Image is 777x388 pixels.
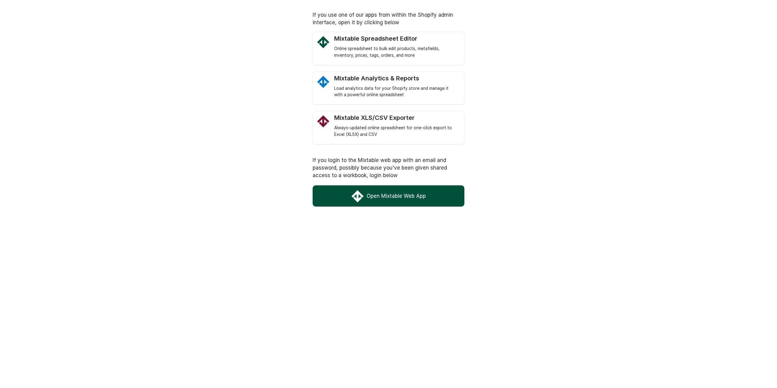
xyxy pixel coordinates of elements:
div: Mixtable Analytics & Reports [334,75,458,82]
a: Mixtable Spreadsheet Editor Logo Mixtable Spreadsheet Editor Online spreadsheet to bulk edit prod... [334,35,458,59]
div: Online spreadsheet to bulk edit products, metafields, inventory, prices, tags, orders, and more [334,46,458,59]
p: If you use one of our apps from within the Shopify admin interface, open it by clicking below [313,11,464,26]
img: Mixtable Web App [351,190,364,202]
div: Mixtable Spreadsheet Editor [334,35,458,42]
a: Mixtable Analytics Mixtable Analytics & Reports Load analytics data for your Shopify store and ma... [334,75,458,99]
a: Open Mixtable Web App [313,185,464,207]
img: Mixtable Spreadsheet Editor Logo [317,36,329,48]
p: If you login to the Mixtable web app with an email and password, possibly because you've been giv... [313,157,464,179]
div: Always-updated online spreadsheet for one-click export to Excel (XLSX) and CSV [334,125,458,138]
img: Mixtable Excel and CSV Exporter app Logo [317,115,329,127]
div: Load analytics data for your Shopify store and manage it with a powerful online spreadsheet [334,85,458,99]
img: Mixtable Analytics [317,76,329,88]
div: Mixtable XLS/CSV Exporter [334,114,458,122]
a: Mixtable Excel and CSV Exporter app Logo Mixtable XLS/CSV Exporter Always-updated online spreadsh... [334,114,458,138]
